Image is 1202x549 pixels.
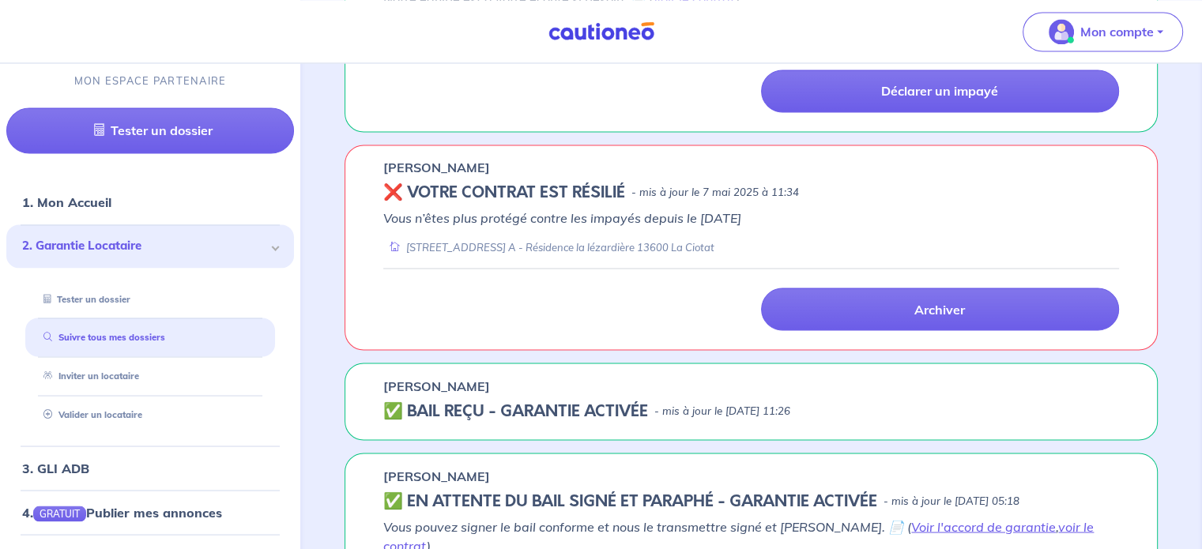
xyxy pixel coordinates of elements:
[25,325,275,351] div: Suivre tous mes dossiers
[383,491,877,510] h5: ✅️️️ EN ATTENTE DU BAIL SIGNÉ ET PARAPHÉ - GARANTIE ACTIVÉE
[1049,19,1074,44] img: illu_account_valid_menu.svg
[1080,22,1154,41] p: Mon compte
[37,293,130,304] a: Tester un dossier
[6,496,294,528] div: 4.GRATUITPublier mes annonces
[884,493,1019,509] p: - mis à jour le [DATE] 05:18
[383,240,714,255] div: [STREET_ADDRESS] A - Résidence la lézardière 13600 La Ciotat
[74,74,227,89] p: MON ESPACE PARTENAIRE
[881,83,998,99] p: Déclarer un impayé
[6,452,294,483] div: 3. GLI ADB
[37,332,165,343] a: Suivre tous mes dossiers
[6,108,294,154] a: Tester un dossier
[914,301,965,317] p: Archiver
[383,183,1119,202] div: state: REVOKED, Context: ,
[383,376,490,395] p: [PERSON_NAME]
[6,225,294,269] div: 2. Garantie Locataire
[383,209,1119,227] p: Vous n’êtes plus protégé contre les impayés depuis le [DATE]
[542,21,661,41] img: Cautioneo
[383,183,625,202] h5: ❌ VOTRE CONTRAT EST RÉSILIÉ
[22,238,266,256] span: 2. Garantie Locataire
[22,504,222,520] a: 4.GRATUITPublier mes annonces
[25,363,275,389] div: Inviter un locataire
[22,460,89,476] a: 3. GLI ADB
[383,401,648,420] h5: ✅ BAIL REÇU - GARANTIE ACTIVÉE
[761,288,1119,330] a: Archiver
[25,286,275,312] div: Tester un dossier
[6,187,294,219] div: 1. Mon Accueil
[654,403,790,419] p: - mis à jour le [DATE] 11:26
[383,466,490,485] p: [PERSON_NAME]
[631,185,799,201] p: - mis à jour le 7 mai 2025 à 11:34
[1023,12,1183,51] button: illu_account_valid_menu.svgMon compte
[37,409,142,420] a: Valider un locataire
[383,401,1119,420] div: state: CONTRACT-VALIDATED, Context: NOT-LESSOR,IN-MANAGEMENT
[911,518,1056,534] a: Voir l'accord de garantie
[383,491,1119,510] div: state: CONTRACT-SIGNED, Context: FINISHED,IS-GL-CAUTION
[761,70,1119,112] a: Déclarer un impayé
[37,370,139,382] a: Inviter un locataire
[22,195,111,211] a: 1. Mon Accueil
[383,158,490,177] p: [PERSON_NAME]
[25,402,275,428] div: Valider un locataire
